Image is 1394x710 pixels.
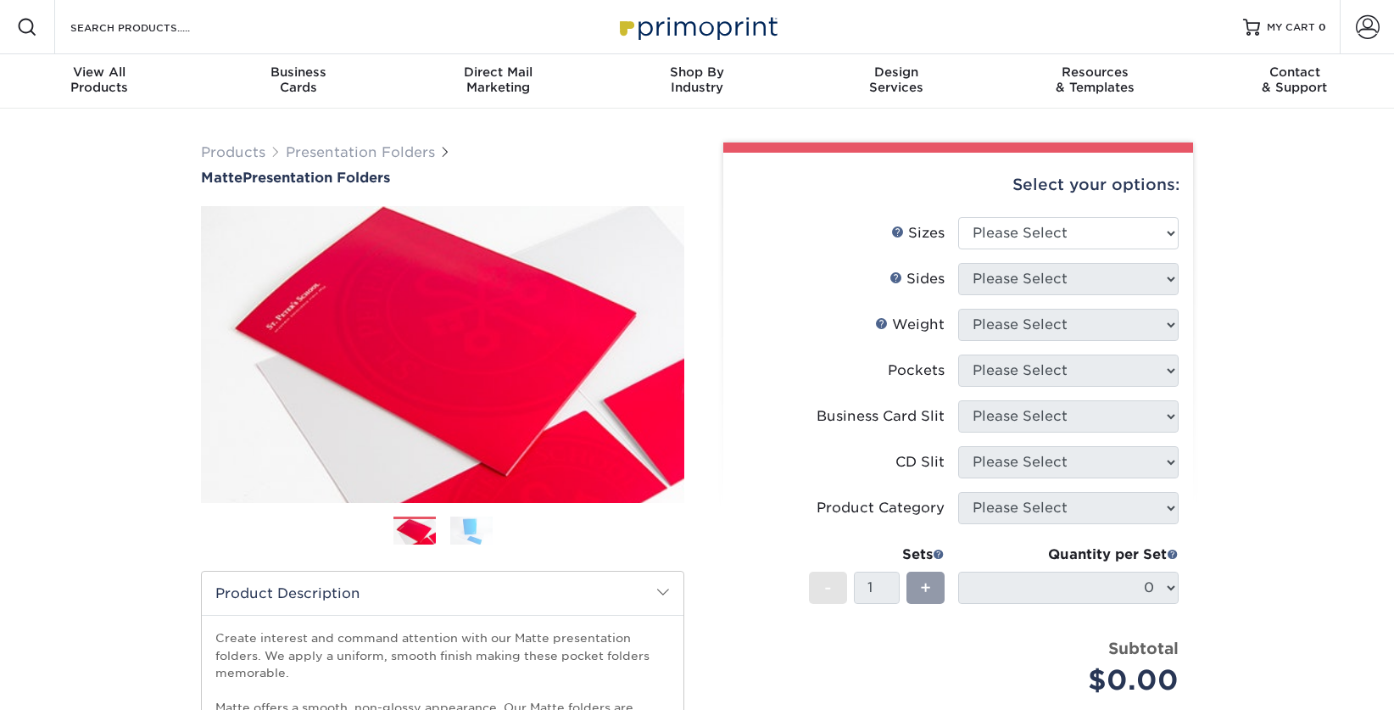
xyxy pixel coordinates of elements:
[1108,639,1179,657] strong: Subtotal
[737,153,1179,217] div: Select your options:
[399,64,598,95] div: Marketing
[824,575,832,601] span: -
[199,64,399,80] span: Business
[199,54,399,109] a: BusinessCards
[399,54,598,109] a: Direct MailMarketing
[796,54,995,109] a: DesignServices
[888,361,945,381] div: Pockets
[612,8,782,45] img: Primoprint
[817,406,945,427] div: Business Card Slit
[598,64,797,80] span: Shop By
[201,170,243,186] span: Matte
[971,660,1179,701] div: $0.00
[199,64,399,95] div: Cards
[875,315,945,335] div: Weight
[1195,54,1394,109] a: Contact& Support
[796,64,995,80] span: Design
[995,64,1195,95] div: & Templates
[995,54,1195,109] a: Resources& Templates
[809,545,945,565] div: Sets
[201,170,684,186] h1: Presentation Folders
[889,269,945,289] div: Sides
[69,17,234,37] input: SEARCH PRODUCTS.....
[201,170,684,186] a: MattePresentation Folders
[201,187,684,522] img: Matte 01
[286,144,435,160] a: Presentation Folders
[1195,64,1394,95] div: & Support
[891,223,945,243] div: Sizes
[1195,64,1394,80] span: Contact
[995,64,1195,80] span: Resources
[598,54,797,109] a: Shop ByIndustry
[202,572,683,615] h2: Product Description
[817,498,945,518] div: Product Category
[895,452,945,472] div: CD Slit
[1319,21,1326,33] span: 0
[958,545,1179,565] div: Quantity per Set
[201,144,265,160] a: Products
[399,64,598,80] span: Direct Mail
[1267,20,1315,35] span: MY CART
[920,575,931,601] span: +
[796,64,995,95] div: Services
[393,517,436,547] img: Presentation Folders 01
[450,516,493,545] img: Presentation Folders 02
[598,64,797,95] div: Industry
